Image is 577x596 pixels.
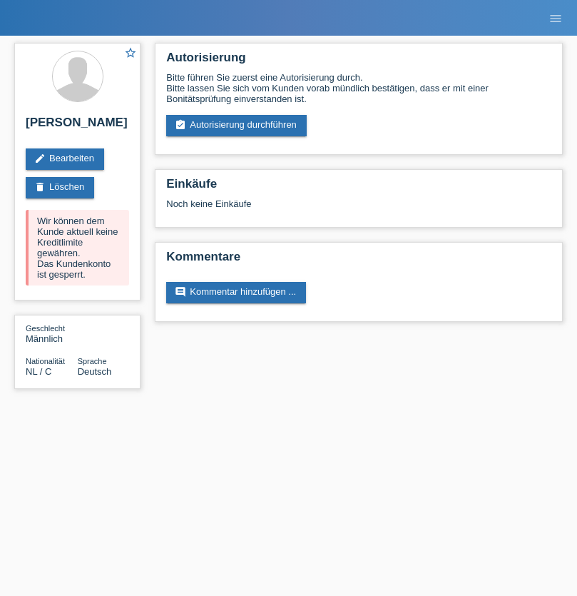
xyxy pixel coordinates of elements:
i: menu [548,11,563,26]
a: deleteLöschen [26,177,94,198]
span: Geschlecht [26,324,65,333]
h2: [PERSON_NAME] [26,116,129,137]
span: Nationalität [26,357,65,365]
i: comment [175,286,186,298]
a: menu [541,14,570,22]
a: editBearbeiten [26,148,104,170]
span: Deutsch [78,366,112,377]
h2: Autorisierung [166,51,551,72]
i: delete [34,181,46,193]
span: Niederlande / C / 07.07.2005 [26,366,51,377]
a: star_border [124,46,137,61]
div: Männlich [26,323,78,344]
i: edit [34,153,46,164]
a: assignment_turned_inAutorisierung durchführen [166,115,307,136]
i: assignment_turned_in [175,119,186,131]
a: commentKommentar hinzufügen ... [166,282,306,303]
i: star_border [124,46,137,59]
div: Noch keine Einkäufe [166,198,551,220]
div: Wir können dem Kunde aktuell keine Kreditlimite gewähren. Das Kundenkonto ist gesperrt. [26,210,129,286]
div: Bitte führen Sie zuerst eine Autorisierung durch. Bitte lassen Sie sich vom Kunden vorab mündlich... [166,72,551,104]
h2: Einkäufe [166,177,551,198]
h2: Kommentare [166,250,551,271]
span: Sprache [78,357,107,365]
